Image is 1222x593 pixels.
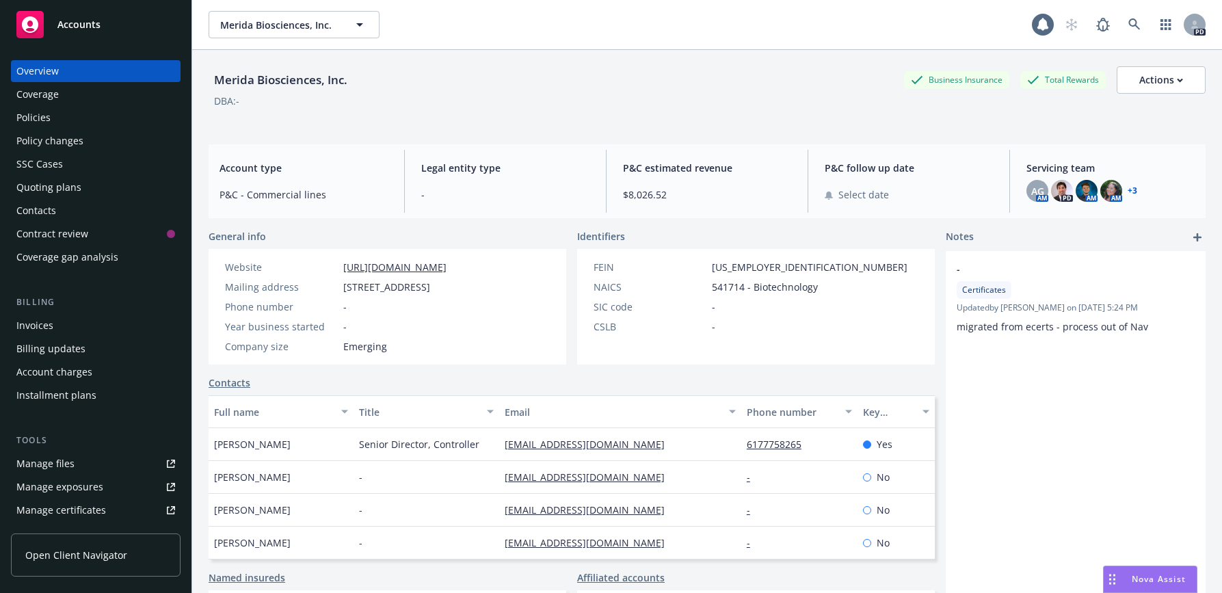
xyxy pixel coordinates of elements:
[11,453,181,475] a: Manage files
[505,536,676,549] a: [EMAIL_ADDRESS][DOMAIN_NAME]
[359,437,479,451] span: Senior Director, Controller
[1051,180,1073,202] img: photo
[220,18,338,32] span: Merida Biosciences, Inc.
[957,320,1148,333] span: migrated from ecerts - process out of Nav
[343,300,347,314] span: -
[11,246,181,268] a: Coverage gap analysis
[11,223,181,245] a: Contract review
[1058,11,1085,38] a: Start snowing
[11,476,181,498] span: Manage exposures
[499,395,741,428] button: Email
[594,319,706,334] div: CSLB
[209,375,250,390] a: Contacts
[623,161,791,175] span: P&C estimated revenue
[16,60,59,82] div: Overview
[16,130,83,152] div: Policy changes
[1152,11,1180,38] a: Switch app
[343,339,387,354] span: Emerging
[747,438,812,451] a: 6177758265
[225,300,338,314] div: Phone number
[1104,566,1121,592] div: Drag to move
[11,384,181,406] a: Installment plans
[11,5,181,44] a: Accounts
[957,262,1159,276] span: -
[11,434,181,447] div: Tools
[962,284,1006,296] span: Certificates
[359,536,362,550] span: -
[209,570,285,585] a: Named insureds
[11,107,181,129] a: Policies
[359,470,362,484] span: -
[209,71,353,89] div: Merida Biosciences, Inc.
[16,315,53,337] div: Invoices
[11,83,181,105] a: Coverage
[1076,180,1098,202] img: photo
[747,405,837,419] div: Phone number
[505,503,676,516] a: [EMAIL_ADDRESS][DOMAIN_NAME]
[577,229,625,243] span: Identifiers
[343,261,447,274] a: [URL][DOMAIN_NAME]
[214,470,291,484] span: [PERSON_NAME]
[1139,67,1183,93] div: Actions
[225,260,338,274] div: Website
[877,536,890,550] span: No
[11,361,181,383] a: Account charges
[712,280,818,294] span: 541714 - Biotechnology
[1132,573,1186,585] span: Nova Assist
[16,361,92,383] div: Account charges
[214,536,291,550] span: [PERSON_NAME]
[16,499,106,521] div: Manage certificates
[225,339,338,354] div: Company size
[747,471,761,484] a: -
[209,395,354,428] button: Full name
[16,453,75,475] div: Manage files
[741,395,858,428] button: Phone number
[214,94,239,108] div: DBA: -
[712,260,907,274] span: [US_EMPLOYER_IDENTIFICATION_NUMBER]
[712,300,715,314] span: -
[863,405,914,419] div: Key contact
[209,229,266,243] span: General info
[16,83,59,105] div: Coverage
[16,246,118,268] div: Coverage gap analysis
[343,319,347,334] span: -
[220,187,388,202] span: P&C - Commercial lines
[57,19,101,30] span: Accounts
[1031,184,1044,198] span: AG
[421,161,589,175] span: Legal entity type
[1020,71,1106,88] div: Total Rewards
[354,395,499,428] button: Title
[1026,161,1195,175] span: Servicing team
[1121,11,1148,38] a: Search
[825,161,993,175] span: P&C follow up date
[1089,11,1117,38] a: Report a Bug
[343,280,430,294] span: [STREET_ADDRESS]
[16,223,88,245] div: Contract review
[11,130,181,152] a: Policy changes
[421,187,589,202] span: -
[11,315,181,337] a: Invoices
[11,60,181,82] a: Overview
[220,161,388,175] span: Account type
[594,280,706,294] div: NAICS
[946,251,1206,345] div: -CertificatesUpdatedby [PERSON_NAME] on [DATE] 5:24 PMmigrated from ecerts - process out of Nav
[877,470,890,484] span: No
[11,200,181,222] a: Contacts
[16,338,85,360] div: Billing updates
[877,437,892,451] span: Yes
[16,176,81,198] div: Quoting plans
[1117,66,1206,94] button: Actions
[16,384,96,406] div: Installment plans
[747,536,761,549] a: -
[712,319,715,334] span: -
[838,187,889,202] span: Select date
[11,176,181,198] a: Quoting plans
[505,471,676,484] a: [EMAIL_ADDRESS][DOMAIN_NAME]
[594,260,706,274] div: FEIN
[1103,566,1197,593] button: Nova Assist
[1100,180,1122,202] img: photo
[225,319,338,334] div: Year business started
[16,200,56,222] div: Contacts
[225,280,338,294] div: Mailing address
[505,405,721,419] div: Email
